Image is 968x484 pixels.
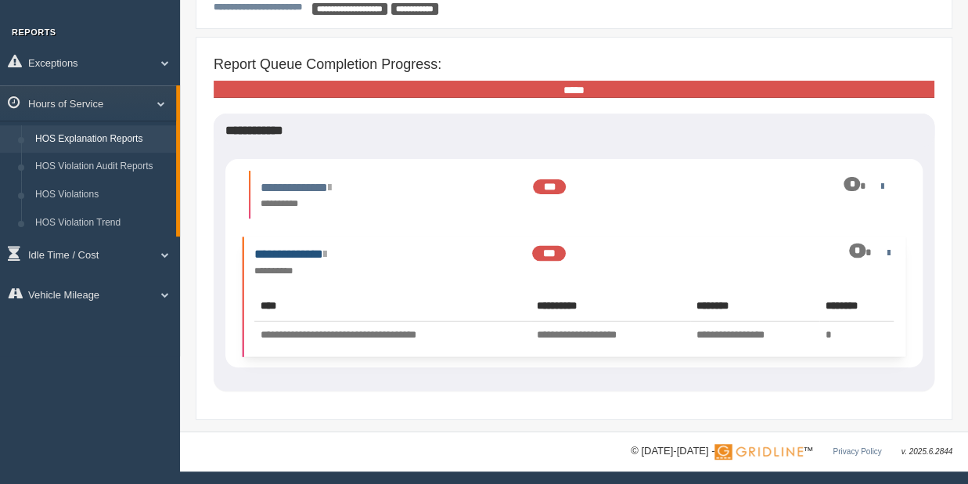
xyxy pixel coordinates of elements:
a: HOS Violations [28,181,176,209]
a: HOS Violation Trend [28,209,176,237]
a: Privacy Policy [833,447,881,456]
li: Expand [243,237,906,357]
span: v. 2025.6.2844 [901,447,952,456]
h4: Report Queue Completion Progress: [214,57,934,73]
li: Expand [249,171,899,219]
a: HOS Explanation Reports [28,125,176,154]
a: HOS Violation Audit Reports [28,153,176,181]
div: © [DATE]-[DATE] - ™ [631,443,952,460]
img: Gridline [714,444,803,460]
